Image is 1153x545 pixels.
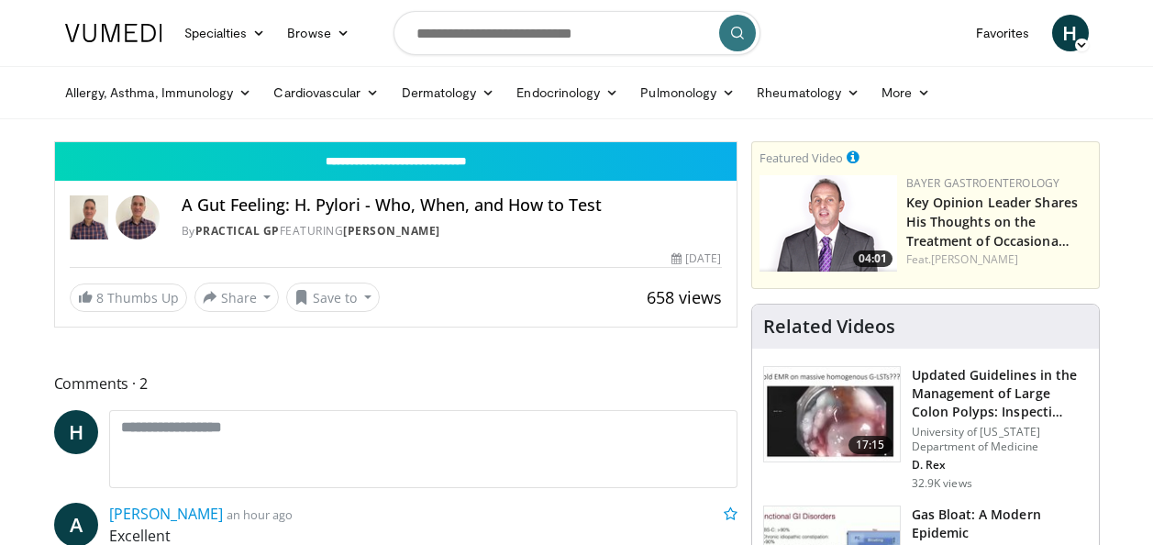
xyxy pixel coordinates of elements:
a: Specialties [173,15,277,51]
div: By FEATURING [182,223,722,239]
a: More [870,74,941,111]
h3: Gas Bloat: A Modern Epidemic [912,506,1088,542]
a: [PERSON_NAME] [931,251,1018,267]
a: 8 Thumbs Up [70,284,187,312]
img: 9828b8df-38ad-4333-b93d-bb657251ca89.png.150x105_q85_crop-smart_upscale.png [759,175,897,272]
img: dfcfcb0d-b871-4e1a-9f0c-9f64970f7dd8.150x105_q85_crop-smart_upscale.jpg [764,367,900,462]
a: Browse [276,15,360,51]
div: Feat. [906,251,1092,268]
a: Rheumatology [746,74,870,111]
small: an hour ago [227,506,293,523]
button: Share [194,283,280,312]
a: 04:01 [759,175,897,272]
input: Search topics, interventions [394,11,760,55]
p: University of [US_STATE] Department of Medicine [912,425,1088,454]
img: Avatar [116,195,160,239]
a: Key Opinion Leader Shares His Thoughts on the Treatment of Occasiona… [906,194,1079,250]
small: Featured Video [759,150,843,166]
p: D. Rex [912,458,1088,473]
a: [PERSON_NAME] [343,223,440,239]
a: Favorites [965,15,1041,51]
img: VuMedi Logo [65,24,162,42]
a: H [1052,15,1089,51]
span: Comments 2 [54,372,737,395]
div: [DATE] [671,250,721,267]
a: Cardiovascular [262,74,390,111]
a: 17:15 Updated Guidelines in the Management of Large Colon Polyps: Inspecti… University of [US_STA... [763,366,1088,491]
button: Save to [286,283,380,312]
img: Practical GP [70,195,108,239]
a: H [54,410,98,454]
a: Pulmonology [629,74,746,111]
h3: Updated Guidelines in the Management of Large Colon Polyps: Inspecti… [912,366,1088,421]
p: 32.9K views [912,476,972,491]
span: 8 [96,289,104,306]
a: [PERSON_NAME] [109,504,223,524]
a: Endocrinology [505,74,629,111]
a: Practical GP [195,223,280,239]
h4: Related Videos [763,316,895,338]
span: 04:01 [853,250,892,267]
a: Bayer Gastroenterology [906,175,1060,191]
a: Dermatology [391,74,506,111]
h4: A Gut Feeling: H. Pylori - Who, When, and How to Test [182,195,722,216]
a: Allergy, Asthma, Immunology [54,74,263,111]
span: 17:15 [848,436,892,454]
span: 658 views [647,286,722,308]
